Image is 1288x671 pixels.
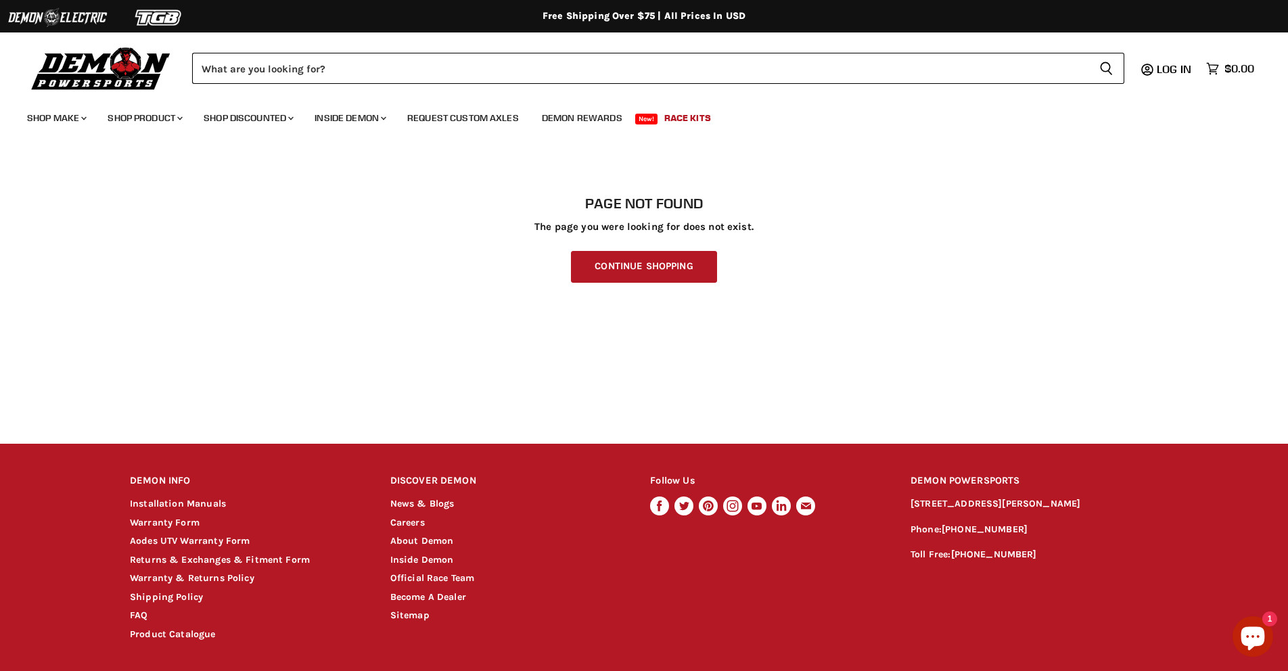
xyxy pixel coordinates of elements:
a: Sitemap [390,609,430,621]
p: The page you were looking for does not exist. [130,221,1158,233]
span: Log in [1157,62,1191,76]
inbox-online-store-chat: Shopify online store chat [1228,616,1277,660]
a: Log in [1151,63,1199,75]
p: Toll Free: [911,547,1158,563]
a: Shop Product [97,104,191,132]
img: TGB Logo 2 [108,5,210,30]
a: $0.00 [1199,59,1261,78]
a: Installation Manuals [130,498,226,509]
button: Search [1088,53,1124,84]
span: New! [635,114,658,124]
a: Careers [390,517,425,528]
a: Become A Dealer [390,591,466,603]
h2: Follow Us [650,465,885,497]
a: Aodes UTV Warranty Form [130,535,250,547]
p: [STREET_ADDRESS][PERSON_NAME] [911,496,1158,512]
a: FAQ [130,609,147,621]
input: Search [192,53,1088,84]
span: $0.00 [1224,62,1254,75]
a: Official Race Team [390,572,475,584]
div: Free Shipping Over $75 | All Prices In USD [103,10,1185,22]
h1: Page not found [130,195,1158,212]
h2: DEMON POWERSPORTS [911,465,1158,497]
a: Returns & Exchanges & Fitment Form [130,554,310,565]
a: [PHONE_NUMBER] [942,524,1028,535]
a: Warranty Form [130,517,200,528]
a: News & Blogs [390,498,455,509]
a: Race Kits [654,104,721,132]
h2: DISCOVER DEMON [390,465,625,497]
img: Demon Powersports [27,44,175,92]
img: Demon Electric Logo 2 [7,5,108,30]
a: Demon Rewards [532,104,632,132]
h2: DEMON INFO [130,465,365,497]
a: Shop Make [17,104,95,132]
p: Phone: [911,522,1158,538]
a: About Demon [390,535,454,547]
a: Shop Discounted [193,104,302,132]
ul: Main menu [17,99,1251,132]
a: Product Catalogue [130,628,216,640]
a: Warranty & Returns Policy [130,572,254,584]
a: [PHONE_NUMBER] [951,549,1037,560]
form: Product [192,53,1124,84]
a: Request Custom Axles [397,104,529,132]
a: Inside Demon [390,554,454,565]
a: Continue Shopping [571,251,716,283]
a: Inside Demon [304,104,394,132]
a: Shipping Policy [130,591,203,603]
